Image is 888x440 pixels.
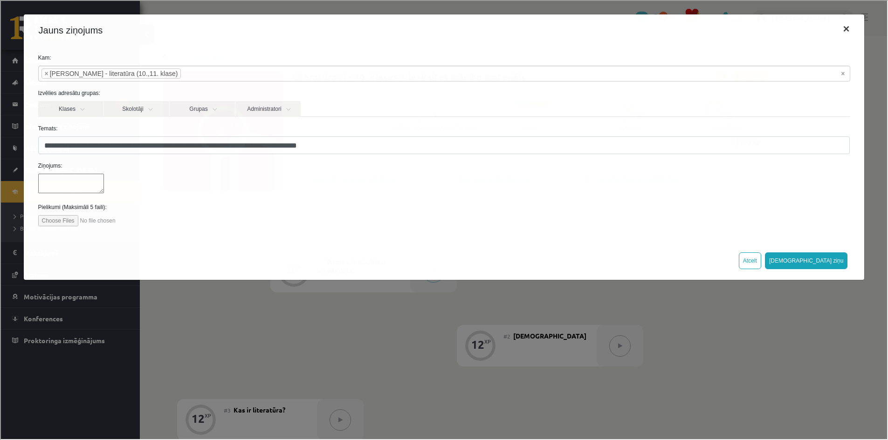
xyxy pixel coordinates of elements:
[30,202,856,210] label: Pielikumi (Maksimāli 5 faili):
[30,123,856,132] label: Temats:
[44,68,48,77] span: ×
[840,68,844,77] span: Noņemt visus vienumus
[30,161,856,169] label: Ziņojums:
[37,100,103,116] a: Klases
[169,100,234,116] a: Grupas
[738,251,760,268] button: Atcelt
[41,68,180,78] li: Samanta Balode - literatūra (10.,11. klase)
[234,100,300,116] a: Administratori
[103,100,168,116] a: Skolotāji
[764,251,847,268] button: [DEMOGRAPHIC_DATA] ziņu
[30,53,856,61] label: Kam:
[30,88,856,96] label: Izvēlies adresātu grupas:
[834,15,856,41] button: ×
[38,22,102,36] h4: Jauns ziņojums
